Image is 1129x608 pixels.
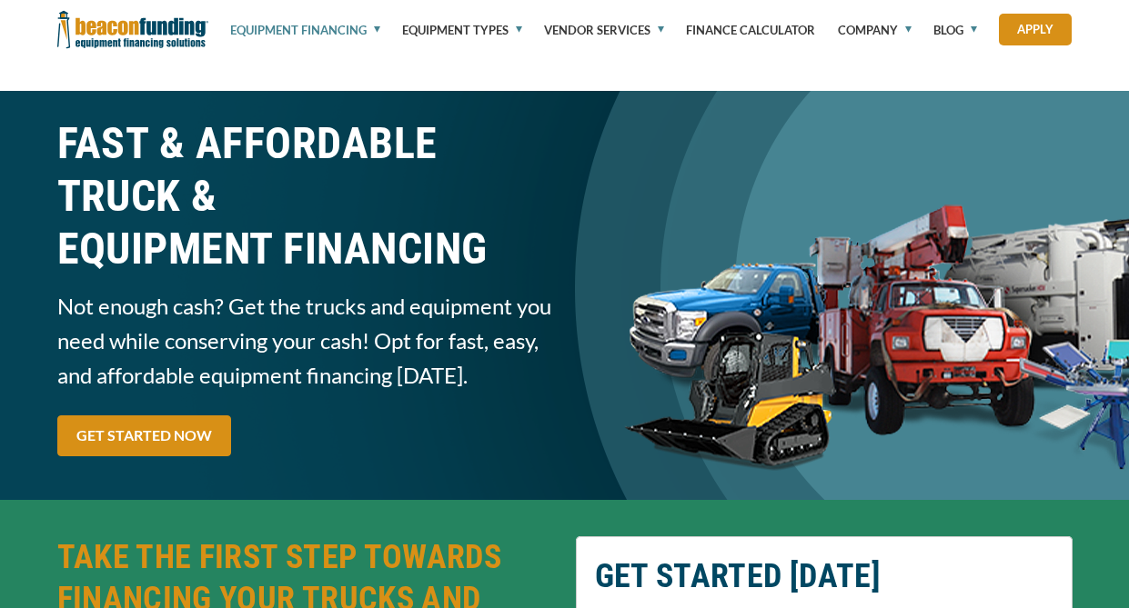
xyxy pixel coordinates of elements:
span: Not enough cash? Get the trucks and equipment you need while conserving your cash! Opt for fast, ... [57,289,554,393]
a: GET STARTED NOW [57,415,231,456]
h2: GET STARTED [DATE] [595,555,1053,597]
span: EQUIPMENT FINANCING [57,223,554,275]
h1: FAST & AFFORDABLE TRUCK & [57,117,554,275]
a: Apply [999,14,1072,45]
